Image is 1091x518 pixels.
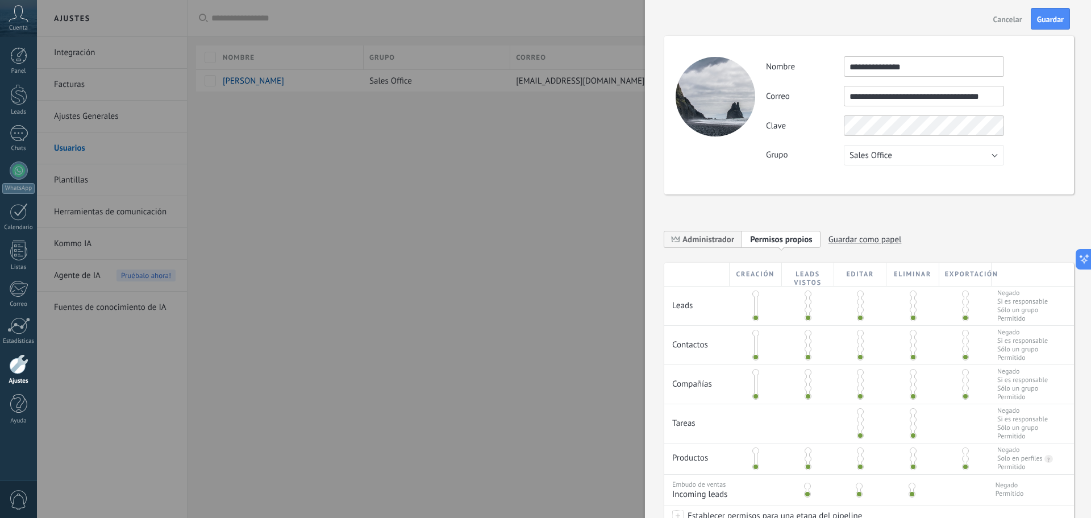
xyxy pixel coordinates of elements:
span: Administrador [664,230,742,248]
div: Ayuda [2,417,35,425]
span: Permitido [996,490,1024,498]
span: Guardar [1037,15,1064,23]
div: Leads vistos [782,263,834,286]
button: Sales Office [844,145,1004,165]
div: Negado [997,446,1019,454]
label: Clave [766,121,844,131]
div: Editar [834,263,886,286]
div: Productos [664,444,730,469]
span: Negado [997,407,1048,415]
span: Permitido [997,432,1048,441]
span: Sales Office [850,150,892,161]
div: Leads [664,287,730,317]
div: Calendario [2,224,35,231]
div: Panel [2,68,35,75]
button: Guardar [1031,8,1070,30]
div: Permitido [997,463,1026,471]
div: WhatsApp [2,183,35,194]
span: Sólo un grupo [997,345,1048,354]
label: Grupo [766,150,844,160]
span: Si es responsable [997,376,1048,384]
span: Sólo un grupo [997,306,1048,314]
div: Leads [2,109,35,116]
span: Incoming leads [672,489,778,500]
div: Exportación [939,263,992,286]
div: Compañías [664,365,730,395]
label: Correo [766,91,844,102]
label: Nombre [766,61,844,72]
span: Si es responsable [997,415,1048,424]
span: Guardar como papel [828,231,902,248]
span: Cuenta [9,24,28,32]
div: Tareas [664,404,730,434]
span: Embudo de ventas [672,480,726,489]
span: Si es responsable [997,337,1048,345]
span: Negado [997,328,1048,337]
button: Cancelar [989,10,1027,28]
span: Sólo un grupo [997,384,1048,393]
div: Contactos [664,326,730,356]
span: Cancelar [993,15,1022,23]
div: Ajustes [2,378,35,385]
span: Administrador [682,234,734,245]
div: Chats [2,145,35,152]
div: Creación [730,263,782,286]
div: ? [1044,455,1050,463]
div: Estadísticas [2,338,35,345]
span: Add new role [742,230,821,248]
div: Solo en perfiles [997,454,1043,463]
div: Eliminar [886,263,939,286]
span: Permisos propios [750,234,813,245]
span: Negado [997,289,1048,297]
div: Listas [2,264,35,271]
span: Si es responsable [997,297,1048,306]
span: Permitido [997,354,1048,362]
span: Negado [997,367,1048,376]
div: Correo [2,301,35,308]
span: Permitido [997,314,1048,323]
span: Negado [996,481,1024,490]
span: Sólo un grupo [997,424,1048,432]
span: Permitido [997,393,1048,401]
